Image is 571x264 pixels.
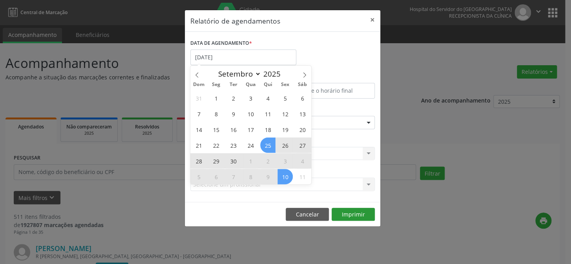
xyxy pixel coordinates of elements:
span: Setembro 9, 2025 [226,106,241,121]
button: Cancelar [286,208,329,221]
span: Setembro 15, 2025 [208,122,224,137]
span: Qua [242,82,259,87]
span: Outubro 4, 2025 [295,153,310,169]
span: Setembro 29, 2025 [208,153,224,169]
span: Setembro 12, 2025 [277,106,293,121]
span: Outubro 5, 2025 [191,169,206,184]
span: Outubro 6, 2025 [208,169,224,184]
span: Setembro 28, 2025 [191,153,206,169]
span: Sex [277,82,294,87]
span: Outubro 10, 2025 [277,169,293,184]
span: Setembro 19, 2025 [277,122,293,137]
span: Dom [190,82,208,87]
span: Setembro 20, 2025 [295,122,310,137]
span: Setembro 23, 2025 [226,137,241,153]
span: Setembro 10, 2025 [243,106,258,121]
span: Qui [259,82,277,87]
span: Outubro 9, 2025 [260,169,275,184]
span: Ter [225,82,242,87]
span: Setembro 11, 2025 [260,106,275,121]
span: Setembro 17, 2025 [243,122,258,137]
span: Outubro 3, 2025 [277,153,293,169]
span: Setembro 1, 2025 [208,90,224,106]
span: Setembro 4, 2025 [260,90,275,106]
span: Setembro 24, 2025 [243,137,258,153]
span: Setembro 5, 2025 [277,90,293,106]
span: Setembro 14, 2025 [191,122,206,137]
span: Setembro 18, 2025 [260,122,275,137]
span: Setembro 16, 2025 [226,122,241,137]
span: Setembro 3, 2025 [243,90,258,106]
h5: Relatório de agendamentos [190,16,280,26]
span: Setembro 25, 2025 [260,137,275,153]
span: Outubro 11, 2025 [295,169,310,184]
label: DATA DE AGENDAMENTO [190,37,252,49]
span: Setembro 22, 2025 [208,137,224,153]
input: Selecione o horário final [285,83,375,99]
span: Setembro 6, 2025 [295,90,310,106]
select: Month [214,68,261,79]
span: Setembro 30, 2025 [226,153,241,169]
span: Agosto 31, 2025 [191,90,206,106]
span: Setembro 27, 2025 [295,137,310,153]
span: Outubro 8, 2025 [243,169,258,184]
span: Outubro 2, 2025 [260,153,275,169]
button: Close [365,10,380,29]
label: ATÉ [285,71,375,83]
input: Selecione uma data ou intervalo [190,49,296,65]
span: Setembro 21, 2025 [191,137,206,153]
span: Setembro 8, 2025 [208,106,224,121]
input: Year [261,69,287,79]
span: Setembro 2, 2025 [226,90,241,106]
button: Imprimir [332,208,375,221]
span: Setembro 13, 2025 [295,106,310,121]
span: Sáb [294,82,311,87]
span: Setembro 7, 2025 [191,106,206,121]
span: Seg [208,82,225,87]
span: Setembro 26, 2025 [277,137,293,153]
span: Outubro 1, 2025 [243,153,258,169]
span: Outubro 7, 2025 [226,169,241,184]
